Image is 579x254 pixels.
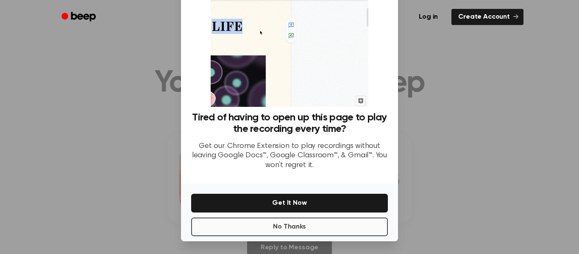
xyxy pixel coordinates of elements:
[410,7,446,27] a: Log in
[191,142,388,170] p: Get our Chrome Extension to play recordings without leaving Google Docs™, Google Classroom™, & Gm...
[56,9,103,25] a: Beep
[191,194,388,212] button: Get It Now
[451,9,523,25] a: Create Account
[191,112,388,135] h3: Tired of having to open up this page to play the recording every time?
[191,218,388,236] button: No Thanks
